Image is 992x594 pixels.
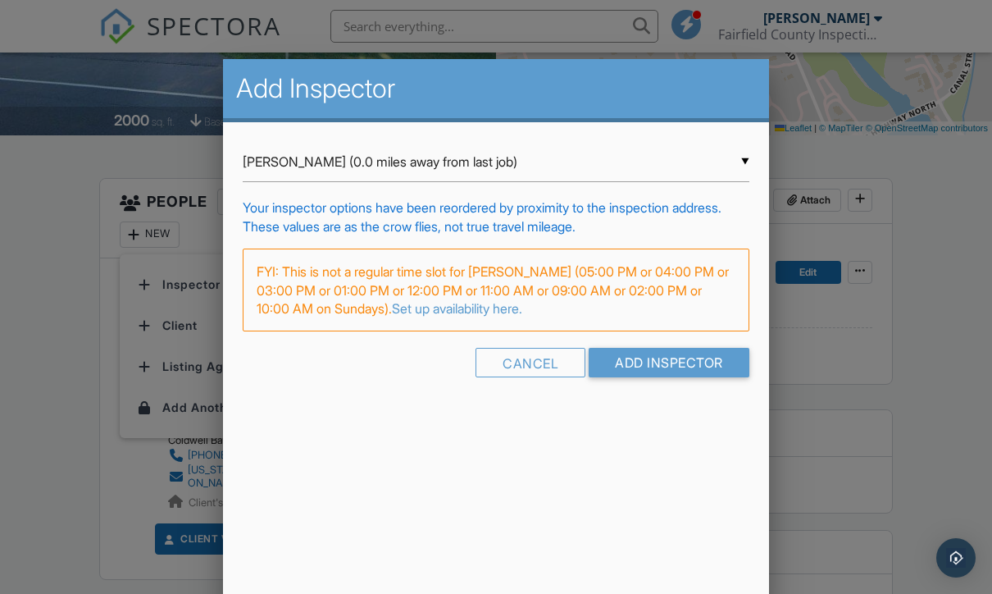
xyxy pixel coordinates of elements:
div: Your inspector options have been reordered by proximity to the inspection address. [243,199,749,217]
input: Add Inspector [589,348,749,377]
div: Open Intercom Messenger [936,538,976,578]
div: These values are as the crow flies, not true travel mileage. [243,217,749,235]
a: Set up availability here. [392,300,522,317]
div: Cancel [476,348,585,377]
h2: Add Inspector [236,72,756,105]
div: FYI: This is not a regular time slot for [PERSON_NAME] (05:00 PM or 04:00 PM or 03:00 PM or 01:00... [243,249,749,331]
